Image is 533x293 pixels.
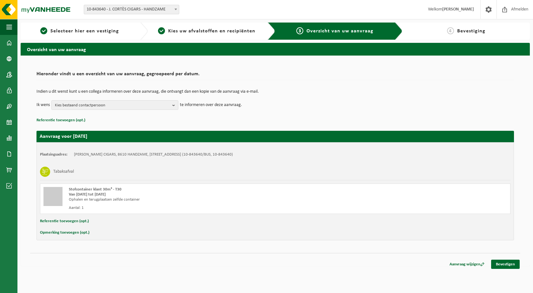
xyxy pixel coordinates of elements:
iframe: chat widget [3,279,106,293]
a: Aanvraag wijzigen [445,260,489,269]
div: Ophalen en terugplaatsen zelfde container [69,197,301,202]
span: 4 [447,27,454,34]
strong: Van [DATE] tot [DATE] [69,192,106,196]
span: 1 [40,27,47,34]
span: Kies uw afvalstoffen en recipiënten [168,29,255,34]
a: Bevestigen [491,260,520,269]
button: Opmerking toevoegen (opt.) [40,229,89,237]
button: Referentie toevoegen (opt.) [36,116,85,124]
span: 2 [158,27,165,34]
span: Stofcontainer klant 30m³ - T30 [69,187,122,191]
h3: Tabaksafval [53,167,74,177]
a: 2Kies uw afvalstoffen en recipiënten [151,27,262,35]
span: 3 [296,27,303,34]
strong: Plaatsingsadres: [40,152,68,156]
p: te informeren over deze aanvraag. [180,100,242,110]
p: Ik wens [36,100,50,110]
strong: [PERSON_NAME] [442,7,474,12]
span: Overzicht van uw aanvraag [306,29,373,34]
h2: Hieronder vindt u een overzicht van uw aanvraag, gegroepeerd per datum. [36,71,514,80]
span: Kies bestaand contactpersoon [55,101,170,110]
span: Selecteer hier een vestiging [50,29,119,34]
button: Referentie toevoegen (opt.) [40,217,89,225]
span: Bevestiging [457,29,485,34]
td: [PERSON_NAME] CIGARS, 8610 HANDZAME, [STREET_ADDRESS] (10-843640/BUS, 10-843640) [74,152,233,157]
a: 1Selecteer hier een vestiging [24,27,135,35]
div: Aantal: 1 [69,205,301,210]
strong: Aanvraag voor [DATE] [40,134,87,139]
h2: Overzicht van uw aanvraag [21,43,530,55]
p: Indien u dit wenst kunt u een collega informeren over deze aanvraag, die ontvangt dan een kopie v... [36,90,514,94]
button: Kies bestaand contactpersoon [51,100,178,110]
span: 10-843640 - J. CORTÈS CIGARS - HANDZAME [84,5,179,14]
